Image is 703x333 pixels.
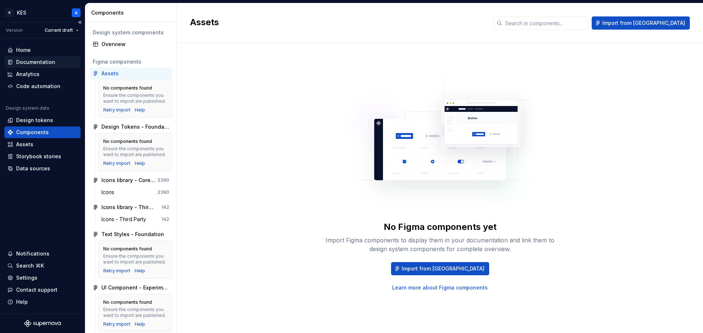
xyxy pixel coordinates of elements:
[4,126,81,138] a: Components
[4,44,81,56] a: Home
[103,268,130,274] button: Retry import
[90,68,172,79] a: Assets
[17,9,26,16] div: KES
[4,80,81,92] a: Code automation
[4,248,81,260] button: Notifications
[4,139,81,150] a: Assets
[93,58,169,65] div: Figma components
[16,83,60,90] div: Code automation
[16,71,40,78] div: Analytics
[16,286,57,294] div: Contact support
[4,56,81,68] a: Documentation
[135,321,145,327] a: Help
[93,29,169,36] div: Design system components
[101,204,156,211] div: Icons library - Third Party Icons
[101,41,169,48] div: Overview
[323,236,557,253] div: Import Figma components to display them in your documentation and link them to design system comp...
[135,160,145,166] a: Help
[4,114,81,126] a: Design tokens
[103,321,130,327] button: Retry import
[98,186,172,198] a: Icons2390
[135,107,145,113] a: Help
[502,16,589,30] input: Search in components...
[157,177,169,183] div: 2390
[103,246,152,252] div: No components found
[103,85,152,91] div: No components found
[75,17,85,27] button: Collapse sidebar
[16,274,37,281] div: Settings
[90,228,172,240] a: Text Styles - Foundation
[90,121,172,133] a: Design Tokens - Foundation
[103,107,130,113] button: Retry import
[4,151,81,162] a: Storybook stories
[4,272,81,284] a: Settings
[190,16,485,28] h2: Assets
[90,201,172,213] a: Icons library - Third Party Icons142
[135,268,145,274] a: Help
[98,213,172,225] a: Icons - Third Party142
[101,189,117,196] div: Icons
[16,250,49,257] div: Notifications
[90,38,172,50] a: Overview
[101,284,169,291] div: UI Component - Experimental
[16,153,61,160] div: Storybook stories
[6,105,49,111] div: Design system data
[101,231,164,238] div: Text Styles - Foundation
[103,299,152,305] div: No components found
[157,189,169,195] div: 2390
[391,262,489,275] button: Import from [GEOGRAPHIC_DATA]
[16,262,44,269] div: Search ⌘K
[4,296,81,308] button: Help
[16,117,53,124] div: Design tokens
[103,139,152,144] div: No components found
[1,5,83,20] button: KKESA
[75,10,78,16] div: A
[101,177,156,184] div: Icons library - Core Icons
[5,8,14,17] div: K
[45,27,73,33] span: Current draft
[4,68,81,80] a: Analytics
[103,146,167,158] div: Ensure the components you want to import are published.
[101,70,119,77] div: Assets
[103,92,167,104] div: Ensure the components you want to import are published.
[41,25,82,35] button: Current draft
[103,307,167,318] div: Ensure the components you want to import are published.
[161,204,169,210] div: 142
[16,46,31,54] div: Home
[4,284,81,296] button: Contact support
[91,9,174,16] div: Components
[592,16,690,30] button: Import from [GEOGRAPHIC_DATA]
[4,163,81,174] a: Data sources
[16,129,49,136] div: Components
[602,19,685,27] span: Import from [GEOGRAPHIC_DATA]
[4,260,81,272] button: Search ⌘K
[103,160,130,166] button: Retry import
[101,123,169,130] div: Design Tokens - Foundation
[90,174,172,186] a: Icons library - Core Icons2390
[392,284,488,291] a: Learn more about Figma components
[16,141,33,148] div: Assets
[90,282,172,294] a: UI Component - Experimental
[103,253,167,265] div: Ensure the components you want to import are published.
[6,27,23,33] div: Version
[402,265,484,272] span: Import from [GEOGRAPHIC_DATA]
[16,298,28,306] div: Help
[101,216,149,223] div: Icons - Third Party
[161,216,169,222] div: 142
[384,221,496,233] div: No Figma components yet
[16,165,50,172] div: Data sources
[16,58,55,66] div: Documentation
[24,320,61,327] svg: Supernova Logo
